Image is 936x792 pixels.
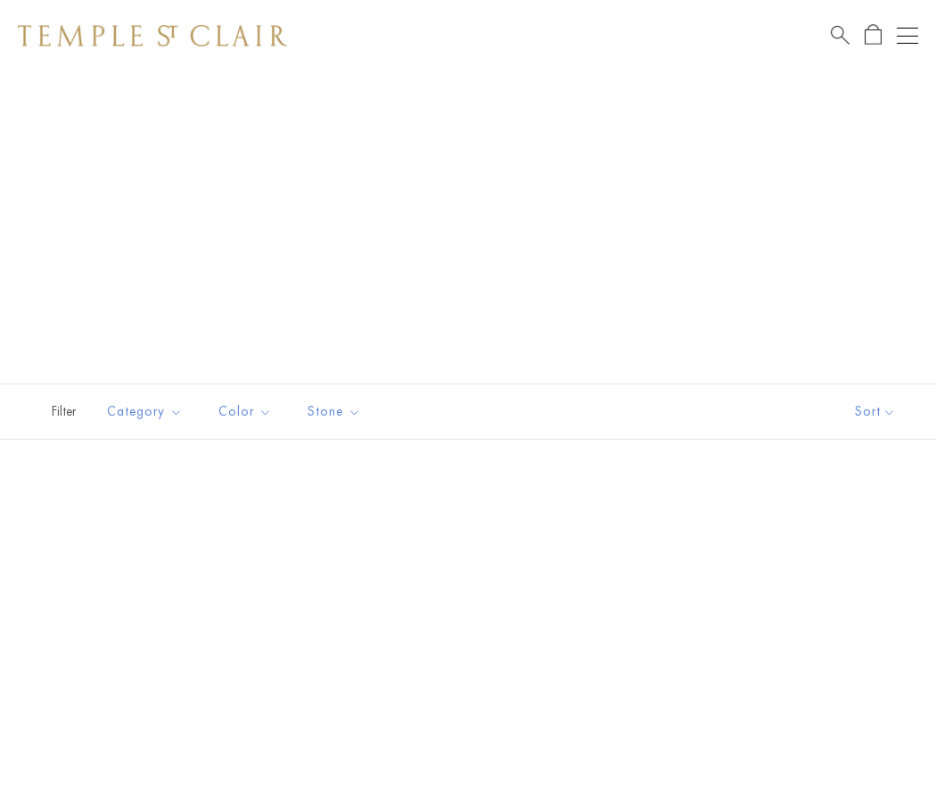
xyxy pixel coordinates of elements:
[831,24,850,46] a: Search
[897,25,918,46] button: Open navigation
[18,25,287,46] img: Temple St. Clair
[209,400,285,423] span: Color
[865,24,882,46] a: Open Shopping Bag
[98,400,196,423] span: Category
[294,392,374,432] button: Stone
[815,384,936,439] button: Show sort by
[205,392,285,432] button: Color
[299,400,374,423] span: Stone
[94,392,196,432] button: Category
